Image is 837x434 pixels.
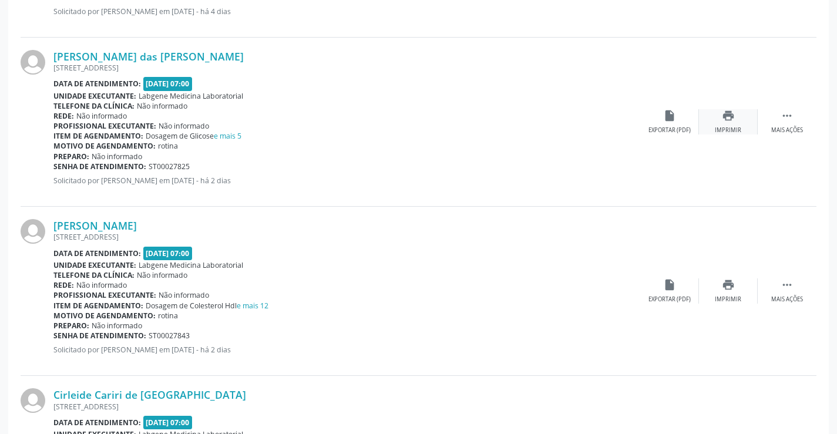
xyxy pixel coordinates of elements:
[53,301,143,311] b: Item de agendamento:
[53,311,156,321] b: Motivo de agendamento:
[146,301,268,311] span: Dosagem de Colesterol Hdl
[159,290,209,300] span: Não informado
[149,331,190,341] span: ST00027843
[53,248,141,258] b: Data de atendimento:
[53,280,74,290] b: Rede:
[53,402,640,412] div: [STREET_ADDRESS]
[143,247,193,260] span: [DATE] 07:00
[715,295,741,304] div: Imprimir
[159,121,209,131] span: Não informado
[53,290,156,300] b: Profissional executante:
[53,141,156,151] b: Motivo de agendamento:
[53,6,640,16] p: Solicitado por [PERSON_NAME] em [DATE] - há 4 dias
[76,280,127,290] span: Não informado
[53,321,89,331] b: Preparo:
[771,126,803,134] div: Mais ações
[53,260,136,270] b: Unidade executante:
[53,176,640,186] p: Solicitado por [PERSON_NAME] em [DATE] - há 2 dias
[53,418,141,428] b: Data de atendimento:
[146,131,241,141] span: Dosagem de Glicose
[53,162,146,171] b: Senha de atendimento:
[53,232,640,242] div: [STREET_ADDRESS]
[771,295,803,304] div: Mais ações
[781,278,794,291] i: 
[53,131,143,141] b: Item de agendamento:
[53,152,89,162] b: Preparo:
[149,162,190,171] span: ST00027825
[53,331,146,341] b: Senha de atendimento:
[76,111,127,121] span: Não informado
[158,311,178,321] span: rotina
[53,111,74,121] b: Rede:
[92,152,142,162] span: Não informado
[158,141,178,151] span: rotina
[53,91,136,101] b: Unidade executante:
[53,219,137,232] a: [PERSON_NAME]
[53,79,141,89] b: Data de atendimento:
[139,91,243,101] span: Labgene Medicina Laboratorial
[137,101,187,111] span: Não informado
[715,126,741,134] div: Imprimir
[53,345,640,355] p: Solicitado por [PERSON_NAME] em [DATE] - há 2 dias
[53,121,156,131] b: Profissional executante:
[21,388,45,413] img: img
[143,77,193,90] span: [DATE] 07:00
[648,126,691,134] div: Exportar (PDF)
[53,388,246,401] a: Cirleide Cariri de [GEOGRAPHIC_DATA]
[722,109,735,122] i: print
[53,270,135,280] b: Telefone da clínica:
[214,131,241,141] a: e mais 5
[53,63,640,73] div: [STREET_ADDRESS]
[53,50,244,63] a: [PERSON_NAME] das [PERSON_NAME]
[722,278,735,291] i: print
[21,50,45,75] img: img
[137,270,187,280] span: Não informado
[92,321,142,331] span: Não informado
[781,109,794,122] i: 
[648,295,691,304] div: Exportar (PDF)
[237,301,268,311] a: e mais 12
[663,278,676,291] i: insert_drive_file
[143,416,193,429] span: [DATE] 07:00
[663,109,676,122] i: insert_drive_file
[53,101,135,111] b: Telefone da clínica:
[139,260,243,270] span: Labgene Medicina Laboratorial
[21,219,45,244] img: img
